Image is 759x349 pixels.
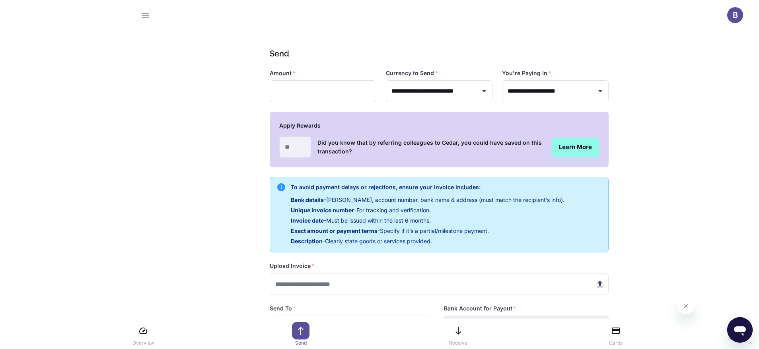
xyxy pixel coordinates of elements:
[291,196,324,203] span: Bank details
[132,339,154,347] p: Overview
[270,304,296,312] label: Send To
[444,322,473,347] a: Receive
[727,7,743,23] button: B
[678,298,694,314] iframe: Close message
[386,69,438,77] label: Currency to Send
[295,339,307,347] p: Send
[279,121,599,130] h6: Apply Rewards
[444,304,516,312] label: Bank Account for Payout
[129,322,158,347] a: Overview
[270,48,605,60] h1: Send
[270,262,315,270] label: Upload Invoice
[291,237,564,246] p: - Clearly state goods or services provided.
[291,227,378,234] span: Exact amount or payment terms
[291,238,323,244] span: Description
[502,69,551,77] label: You're Paying In
[609,339,623,347] p: Cards
[291,216,564,225] p: - Must be issued within the last 6 months.
[291,196,564,204] p: - [PERSON_NAME], account number, bank name & address (must match the recipient’s info).
[317,138,546,156] h6: Did you know that by referring colleagues to Cedar, you could have saved on this transaction?
[291,227,564,235] p: - Specify if it’s a partial/milestone payment.
[479,85,490,97] button: Open
[727,317,753,343] iframe: Button to launch messaging window
[552,138,599,157] a: Learn More
[595,85,606,97] button: Open
[291,217,324,224] span: Invoice date
[5,6,57,12] span: Hi. Need any help?
[291,183,564,192] h6: To avoid payment delays or rejections, ensure your invoice includes:
[291,206,564,215] p: - For tracking and verification.
[291,207,354,213] span: Unique invoice number
[286,322,315,347] a: Send
[601,322,630,347] a: Cards
[270,69,296,77] label: Amount
[449,339,467,347] p: Receive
